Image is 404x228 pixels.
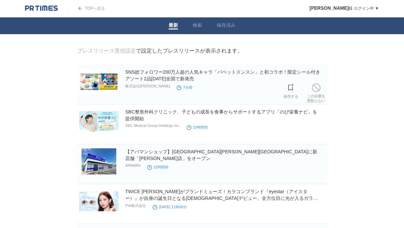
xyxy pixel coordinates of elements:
p: APAMAN [125,163,141,167]
a: 保存済み [217,22,235,29]
img: SBC整形外科クリニック、子どもの成長を食事からサポートするアプリ「のび栄養ナビ」を提供開始 [79,108,119,135]
div: で設定したプレスリリースが表示されます。 [77,48,243,55]
img: TWICE NAYEON ナヨンがブランドミューズ！カラコンブランド『eyestar（アイスター）』が自身の誕生日となる9月22日デビュー。全方位目に光が入るガラス玉のような新世代レンズ。 [79,188,119,214]
a: この企業を受取らない [307,82,325,103]
img: arrow.png [78,6,82,10]
img: logo.png [25,5,58,12]
a: 保存する [283,82,298,99]
time: 7分前 [177,85,192,89]
a: TWICE [PERSON_NAME]がブランドミューズ！カラコンブランド『eyestar（アイスター）』が自身の誕生日となる[DEMOGRAPHIC_DATA]デビュー。全方位目に光が入るガラ... [125,189,318,208]
a: SNS総フォロワー200万人超の人気キャラ「パペットスンスン」と初コラボ！限定シール付きアソート2品[DATE]全国で新発売 [125,69,320,81]
a: TOPへ戻る [68,6,105,11]
span: [PERSON_NAME] [310,5,349,11]
p: SBC Medical Group Holdings Inc. [125,124,180,128]
a: SBC整形外科クリニック、子どもの成長を食事からサポートするアプリ「のび栄養ナビ」を提供開始 [125,109,317,121]
a: 【アパマンショップ】[GEOGRAPHIC_DATA][PERSON_NAME][GEOGRAPHIC_DATA]に新店舗「[PERSON_NAME]店」をオープン [125,149,317,161]
a: [PERSON_NAME]様 ログイン中 ▼ [310,6,379,11]
p: PIA株式会社 [125,203,146,208]
a: プレスリリース受信設定 [77,48,136,54]
p: 株式会社[PERSON_NAME] [125,84,170,89]
img: 【アパマンショップ】鹿児島県鹿屋市に新店舗「西原店」をオープン [79,148,119,174]
time: [DATE] 11時00分 [153,205,187,209]
img: SNS総フォロワー200万人超の人気キャラ「パペットスンスン」と初コラボ！限定シール付きアソート2品9月22日（月）全国で新発売 [79,69,119,95]
a: 検索 [193,22,202,29]
time: 22時間前 [147,165,169,169]
time: 22時間前 [187,125,208,129]
a: 最新 [169,22,178,29]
